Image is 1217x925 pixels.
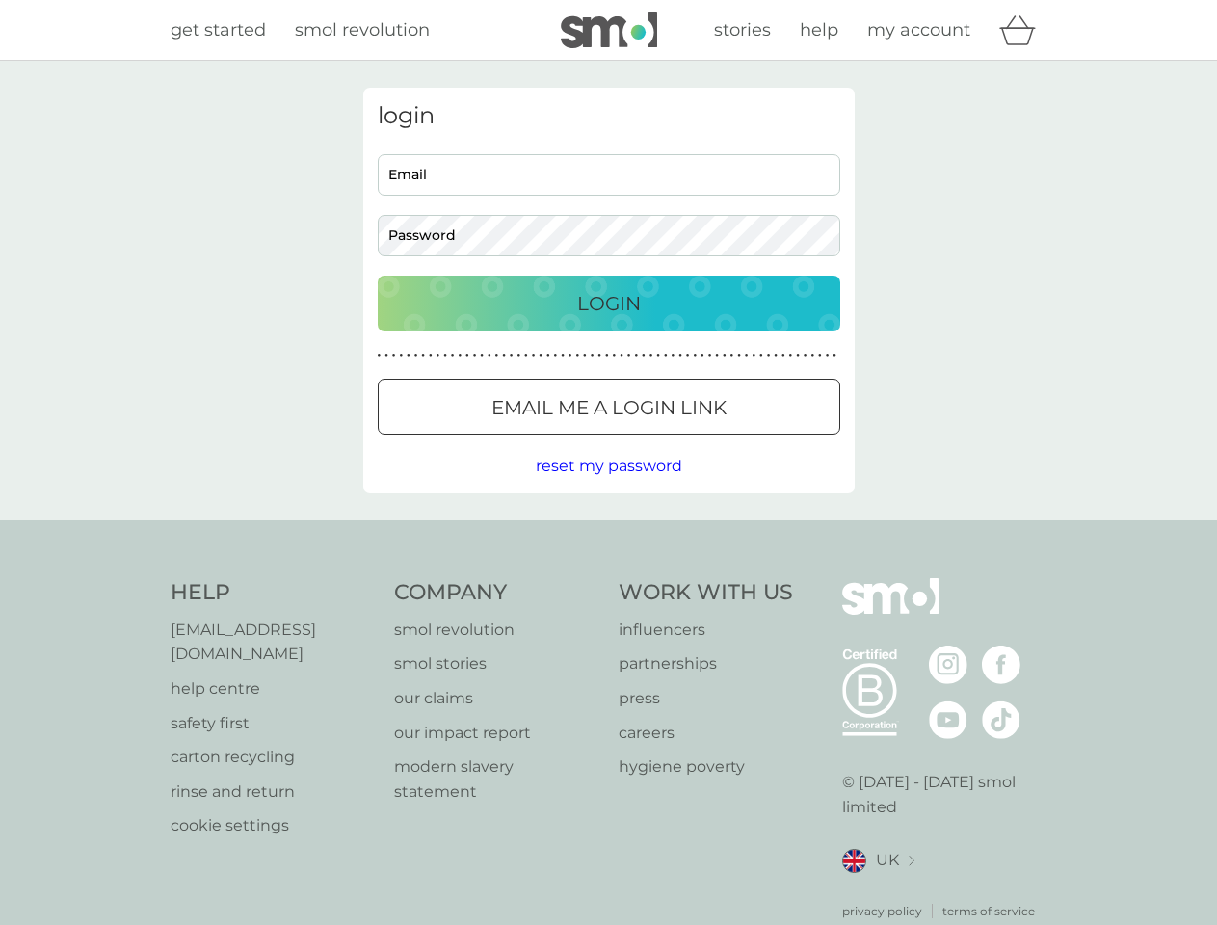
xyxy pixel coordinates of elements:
[171,618,376,667] p: [EMAIL_ADDRESS][DOMAIN_NAME]
[605,351,609,360] p: ●
[842,849,866,873] img: UK flag
[516,351,520,360] p: ●
[715,351,719,360] p: ●
[414,351,418,360] p: ●
[575,351,579,360] p: ●
[909,856,914,866] img: select a new location
[737,351,741,360] p: ●
[656,351,660,360] p: ●
[619,651,793,676] a: partnerships
[642,351,646,360] p: ●
[701,351,704,360] p: ●
[619,754,793,780] a: hygiene poverty
[730,351,734,360] p: ●
[171,19,266,40] span: get started
[810,351,814,360] p: ●
[842,578,939,644] img: smol
[942,902,1035,920] a: terms of service
[524,351,528,360] p: ●
[800,16,838,44] a: help
[458,351,462,360] p: ●
[569,351,572,360] p: ●
[536,457,682,475] span: reset my password
[620,351,623,360] p: ●
[619,578,793,608] h4: Work With Us
[796,351,800,360] p: ●
[999,11,1047,49] div: basket
[678,351,682,360] p: ●
[982,700,1020,739] img: visit the smol Tiktok page
[867,16,970,44] a: my account
[394,754,599,804] a: modern slavery statement
[561,351,565,360] p: ●
[473,351,477,360] p: ●
[532,351,536,360] p: ●
[171,780,376,805] p: rinse and return
[833,351,836,360] p: ●
[171,16,266,44] a: get started
[774,351,778,360] p: ●
[502,351,506,360] p: ●
[171,745,376,770] a: carton recycling
[714,19,771,40] span: stories
[394,618,599,643] a: smol revolution
[407,351,410,360] p: ●
[378,276,840,331] button: Login
[437,351,440,360] p: ●
[451,351,455,360] p: ●
[672,351,675,360] p: ●
[867,19,970,40] span: my account
[842,902,922,920] a: privacy policy
[627,351,631,360] p: ●
[539,351,542,360] p: ●
[577,288,641,319] p: Login
[767,351,771,360] p: ●
[394,686,599,711] p: our claims
[686,351,690,360] p: ●
[378,351,382,360] p: ●
[693,351,697,360] p: ●
[826,351,830,360] p: ●
[429,351,433,360] p: ●
[745,351,749,360] p: ●
[708,351,712,360] p: ●
[597,351,601,360] p: ●
[171,813,376,838] p: cookie settings
[171,711,376,736] a: safety first
[619,721,793,746] a: careers
[394,651,599,676] p: smol stories
[392,351,396,360] p: ●
[781,351,785,360] p: ●
[443,351,447,360] p: ●
[561,12,657,48] img: smol
[536,454,682,479] button: reset my password
[378,102,840,130] h3: login
[664,351,668,360] p: ●
[723,351,727,360] p: ●
[929,700,967,739] img: visit the smol Youtube page
[554,351,558,360] p: ●
[789,351,793,360] p: ●
[480,351,484,360] p: ●
[378,379,840,435] button: Email me a login link
[491,392,727,423] p: Email me a login link
[634,351,638,360] p: ●
[394,721,599,746] a: our impact report
[295,16,430,44] a: smol revolution
[583,351,587,360] p: ●
[876,848,899,873] span: UK
[171,676,376,701] p: help centre
[714,16,771,44] a: stories
[804,351,807,360] p: ●
[619,618,793,643] a: influencers
[649,351,653,360] p: ●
